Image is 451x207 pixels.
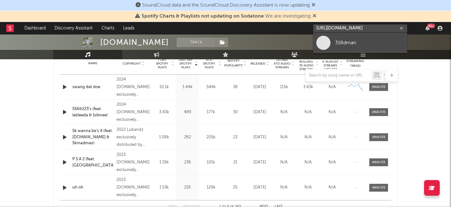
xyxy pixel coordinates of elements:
[154,84,174,90] div: 10.1k
[201,109,221,115] div: 177k
[322,56,339,71] span: Estimated % Playlist Streams Last Day
[298,159,319,166] div: N/A
[313,33,407,53] a: 318dman
[201,159,221,166] div: 101k
[249,184,270,191] div: [DATE]
[117,176,151,199] div: 2023 [DOMAIN_NAME] exclusively distributed by Santa [PERSON_NAME]
[177,38,216,47] button: Track
[142,3,310,8] span: SoundCloud data and the SoundCloud Discovery Assistant is now updating
[322,184,343,191] div: N/A
[298,184,319,191] div: N/A
[224,59,243,68] span: Spotify Popularity
[72,156,113,168] a: P.S.A 2 (feat. [GEOGRAPHIC_DATA])
[335,39,404,46] div: 318dman
[249,159,270,166] div: [DATE]
[154,134,174,141] div: 1.08k
[72,61,113,66] div: Name
[298,134,319,141] div: N/A
[201,58,217,69] span: ATD Spotify Plays
[298,56,315,71] span: Global Rolling 7D Audio Streams
[249,134,270,141] div: [DATE]
[119,22,139,34] a: Leads
[201,184,221,191] div: 129k
[273,109,294,115] div: N/A
[72,106,113,118] a: 556&223's (feat. lableeda & 1slimee)
[177,84,198,90] div: 1.44k
[72,128,113,146] a: 5k wanna be's 4 (feat. [DOMAIN_NAME] & 5kmadmax)
[154,184,174,191] div: 1.53k
[224,184,246,191] div: 25
[298,109,319,115] div: N/A
[177,159,198,166] div: 236
[177,184,198,191] div: 218
[312,3,315,8] span: Dismiss
[142,14,311,19] span: : We are investigating
[313,24,407,32] input: Search for artists
[122,62,141,66] span: Copyright
[346,54,365,73] div: Global Streaming Trend (Last 60D)
[273,159,294,166] div: N/A
[249,109,270,115] div: [DATE]
[249,84,270,90] div: [DATE]
[97,22,119,34] a: Charts
[117,126,151,149] div: 2022 Lubandz exclusively distributed by Santa [PERSON_NAME]
[224,134,246,141] div: 23
[273,184,294,191] div: N/A
[322,109,343,115] div: N/A
[322,84,343,90] div: N/A
[251,62,265,66] span: Released
[201,134,221,141] div: 205k
[273,84,294,90] div: 115k
[201,84,221,90] div: 544k
[117,76,151,98] div: 2024 [DOMAIN_NAME] exclusively distributed by Santa [PERSON_NAME]
[154,109,174,115] div: 3.43k
[117,151,151,174] div: 2023 [DOMAIN_NAME] exclusively distributed by Santa [PERSON_NAME]
[177,134,198,141] div: 262
[177,109,198,115] div: 489
[273,134,294,141] div: N/A
[425,26,430,31] button: 99+
[313,14,316,19] span: Dismiss
[224,84,246,90] div: 38
[177,58,194,69] span: Last Day Spotify Plays
[322,159,343,166] div: N/A
[154,159,174,166] div: 1.19k
[72,84,113,90] a: swang dat doe
[117,101,151,124] div: 2024 [DOMAIN_NAME] exclusively distributed by Santa [PERSON_NAME]
[142,14,264,19] span: Spotify Charts & Playlists not updating on Sodatone
[100,38,169,47] div: [DOMAIN_NAME]
[154,58,170,69] span: 7 Day Spotify Plays
[427,24,435,28] div: 99 +
[224,159,246,166] div: 21
[322,134,343,141] div: N/A
[273,58,291,69] span: Global ATD Audio Streams
[72,184,113,191] a: uh oh
[50,22,97,34] a: Discovery Assistant
[306,73,372,78] input: Search by song name or URL
[298,84,319,90] div: 3.43k
[20,22,50,34] a: Dashboard
[224,109,246,115] div: 30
